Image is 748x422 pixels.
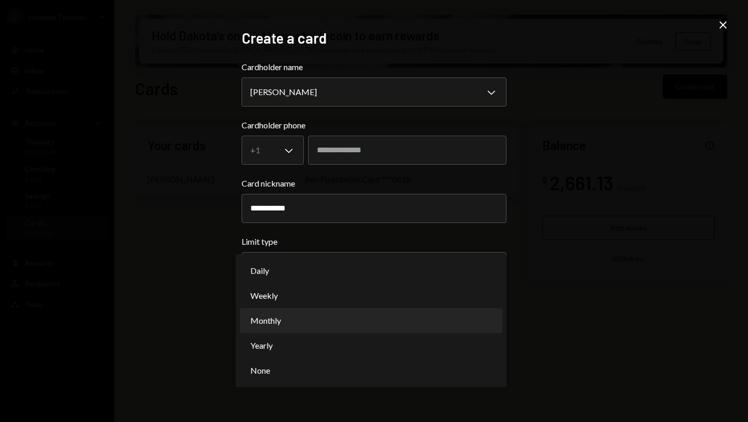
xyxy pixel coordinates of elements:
[250,289,278,302] span: Weekly
[242,177,506,190] label: Card nickname
[250,339,273,352] span: Yearly
[242,235,506,248] label: Limit type
[250,364,270,377] span: None
[242,119,506,131] label: Cardholder phone
[250,265,269,277] span: Daily
[250,314,281,327] span: Monthly
[242,77,506,107] button: Cardholder name
[242,28,506,48] h2: Create a card
[242,61,506,73] label: Cardholder name
[242,252,506,281] button: Limit type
